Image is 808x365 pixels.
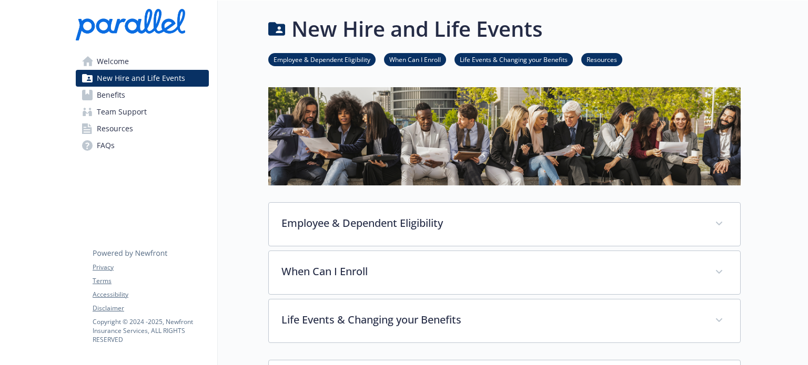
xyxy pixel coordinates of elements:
span: New Hire and Life Events [97,70,185,87]
a: Resources [581,54,622,64]
a: Disclaimer [93,304,208,313]
a: Team Support [76,103,209,120]
h1: New Hire and Life Events [291,13,542,45]
a: Employee & Dependent Eligibility [268,54,376,64]
span: Welcome [97,53,129,70]
p: Copyright © 2024 - 2025 , Newfront Insurance Services, ALL RIGHTS RESERVED [93,317,208,344]
p: Employee & Dependent Eligibility [281,215,702,231]
a: New Hire and Life Events [76,70,209,87]
img: new hire page banner [268,87,741,185]
a: Accessibility [93,290,208,299]
p: Life Events & Changing your Benefits [281,312,702,328]
a: FAQs [76,137,209,154]
a: Terms [93,276,208,286]
span: Team Support [97,103,147,120]
a: Benefits [76,87,209,103]
a: Welcome [76,53,209,70]
a: When Can I Enroll [384,54,446,64]
span: Resources [97,120,133,137]
div: Life Events & Changing your Benefits [269,299,740,342]
div: Employee & Dependent Eligibility [269,203,740,246]
span: Benefits [97,87,125,103]
a: Resources [76,120,209,137]
div: When Can I Enroll [269,251,740,294]
p: When Can I Enroll [281,264,702,279]
span: FAQs [97,137,115,154]
a: Life Events & Changing your Benefits [454,54,573,64]
a: Privacy [93,263,208,272]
